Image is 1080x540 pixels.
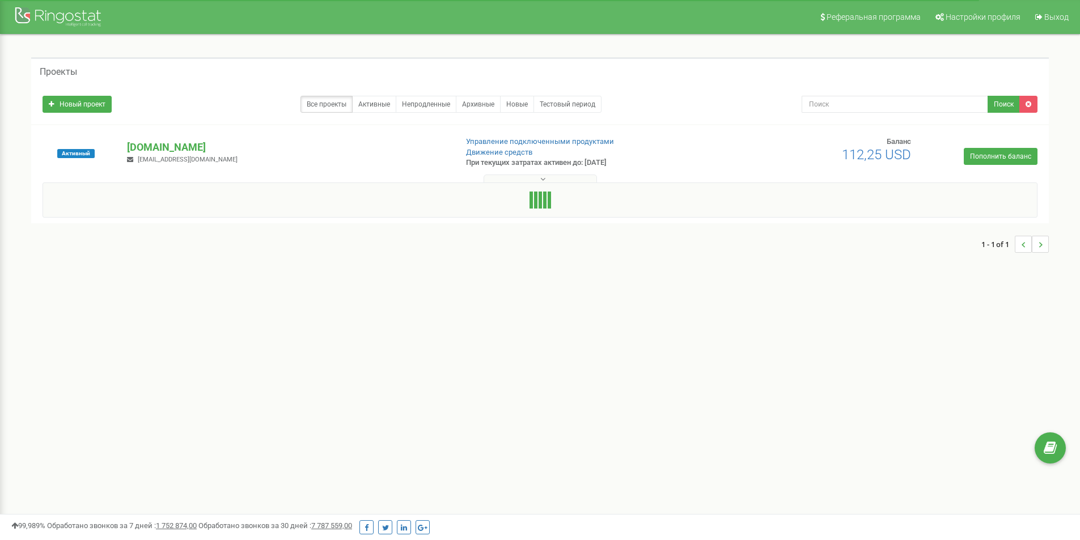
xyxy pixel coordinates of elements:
span: 1 - 1 of 1 [981,236,1015,253]
span: Реферальная программа [827,12,921,22]
a: Активные [352,96,396,113]
input: Поиск [802,96,988,113]
a: Архивные [456,96,501,113]
span: [EMAIL_ADDRESS][DOMAIN_NAME] [138,156,238,163]
span: Обработано звонков за 30 дней : [198,521,352,530]
a: Новые [500,96,534,113]
span: 112,25 USD [842,147,911,163]
u: 7 787 559,00 [311,521,352,530]
a: Тестовый период [533,96,602,113]
a: Непродленные [396,96,456,113]
span: Обработано звонков за 7 дней : [47,521,197,530]
span: Настройки профиля [946,12,1020,22]
a: Пополнить баланс [964,148,1037,165]
u: 1 752 874,00 [156,521,197,530]
a: Новый проект [43,96,112,113]
a: Управление подключенными продуктами [466,137,614,146]
span: Выход [1044,12,1069,22]
button: Поиск [988,96,1020,113]
nav: ... [981,224,1049,264]
h5: Проекты [40,67,77,77]
p: [DOMAIN_NAME] [127,140,447,155]
a: Все проекты [300,96,353,113]
span: Баланс [887,137,911,146]
a: Движение средств [466,148,532,156]
span: 99,989% [11,521,45,530]
p: При текущих затратах активен до: [DATE] [466,158,702,168]
span: Активный [57,149,95,158]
